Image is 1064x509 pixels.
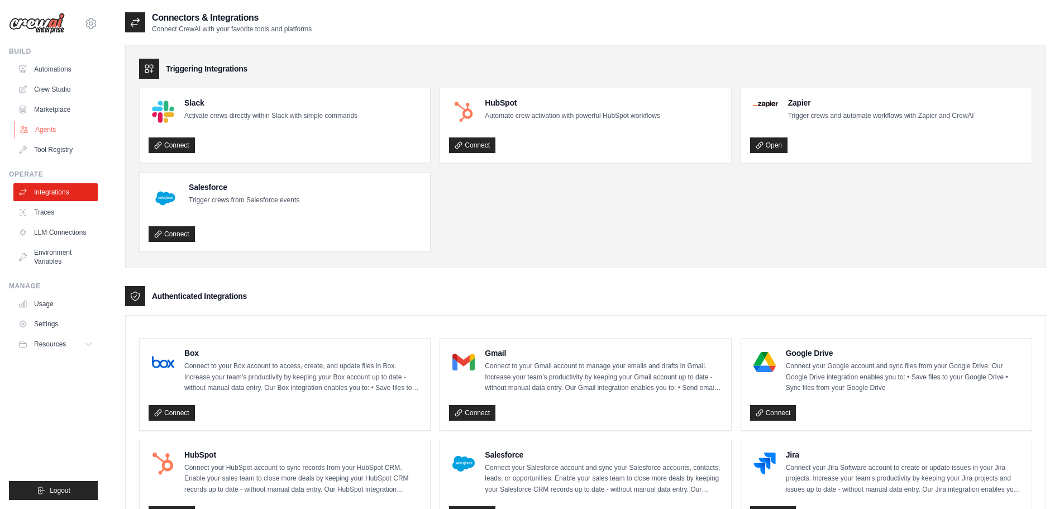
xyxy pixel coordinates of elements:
p: Activate crews directly within Slack with simple commands [184,111,357,122]
a: Settings [13,315,98,333]
a: Integrations [13,183,98,201]
img: Salesforce Logo [452,453,475,475]
span: Resources [34,340,66,349]
img: Salesforce Logo [152,185,179,212]
a: Connect [449,405,495,421]
p: Trigger crews from Salesforce events [189,195,299,206]
a: Environment Variables [13,244,98,270]
h4: Slack [184,97,357,108]
h4: Gmail [485,348,722,359]
a: Connect [149,405,195,421]
h4: Salesforce [189,182,299,193]
p: Connect your Jira Software account to create or update issues in your Jira projects. Increase you... [786,463,1023,496]
img: Logo [9,13,65,34]
h4: Zapier [788,97,974,108]
a: Connect [149,137,195,153]
h3: Authenticated Integrations [152,291,247,302]
p: Connect your Google account and sync files from your Google Drive. Our Google Drive integration e... [786,361,1023,394]
img: HubSpot Logo [152,453,174,475]
img: Gmail Logo [452,351,475,373]
a: Crew Studio [13,80,98,98]
a: Connect [750,405,796,421]
button: Logout [9,481,98,500]
h3: Triggering Integrations [166,63,247,74]
h4: HubSpot [485,97,660,108]
div: Build [9,47,98,56]
a: Connect [449,137,495,153]
a: Agents [15,121,99,139]
a: LLM Connections [13,223,98,241]
img: Slack Logo [152,101,174,123]
img: Zapier Logo [753,101,778,107]
span: Logout [50,486,70,495]
a: Tool Registry [13,141,98,159]
p: Connect your HubSpot account to sync records from your HubSpot CRM. Enable your sales team to clo... [184,463,421,496]
h2: Connectors & Integrations [152,11,312,25]
h4: Salesforce [485,449,722,460]
a: Marketplace [13,101,98,118]
h4: Jira [786,449,1023,460]
h4: Google Drive [786,348,1023,359]
p: Trigger crews and automate workflows with Zapier and CrewAI [788,111,974,122]
img: HubSpot Logo [452,101,475,123]
p: Connect your Salesforce account and sync your Salesforce accounts, contacts, leads, or opportunit... [485,463,722,496]
p: Connect to your Box account to access, create, and update files in Box. Increase your team’s prod... [184,361,421,394]
p: Automate crew activation with powerful HubSpot workflows [485,111,660,122]
p: Connect CrewAI with your favorite tools and platforms [152,25,312,34]
a: Traces [13,203,98,221]
a: Open [750,137,788,153]
img: Jira Logo [753,453,776,475]
div: Manage [9,282,98,291]
button: Resources [13,335,98,353]
div: Operate [9,170,98,179]
p: Connect to your Gmail account to manage your emails and drafts in Gmail. Increase your team’s pro... [485,361,722,394]
a: Automations [13,60,98,78]
h4: Box [184,348,421,359]
img: Google Drive Logo [753,351,776,373]
a: Usage [13,295,98,313]
h4: HubSpot [184,449,421,460]
a: Connect [149,226,195,242]
img: Box Logo [152,351,174,373]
